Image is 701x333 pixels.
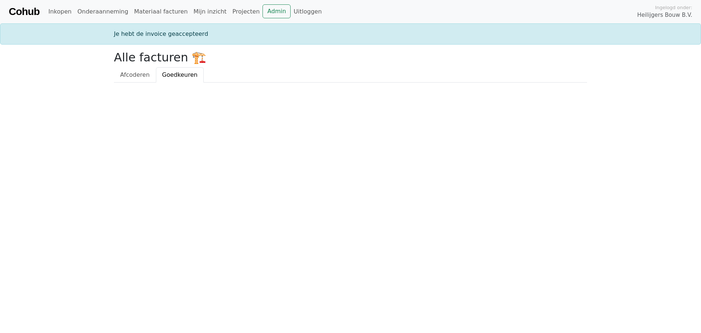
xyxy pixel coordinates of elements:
[637,11,692,19] span: Heilijgers Bouw B.V.
[291,4,325,19] a: Uitloggen
[45,4,74,19] a: Inkopen
[263,4,291,18] a: Admin
[156,67,204,83] a: Goedkeuren
[191,4,230,19] a: Mijn inzicht
[114,50,587,64] h2: Alle facturen 🏗️
[114,67,156,83] a: Afcoderen
[110,30,591,38] div: Je hebt de invoice geaccepteerd
[655,4,692,11] span: Ingelogd onder:
[74,4,131,19] a: Onderaanneming
[230,4,263,19] a: Projecten
[120,71,150,78] span: Afcoderen
[162,71,198,78] span: Goedkeuren
[9,3,39,20] a: Cohub
[131,4,191,19] a: Materiaal facturen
